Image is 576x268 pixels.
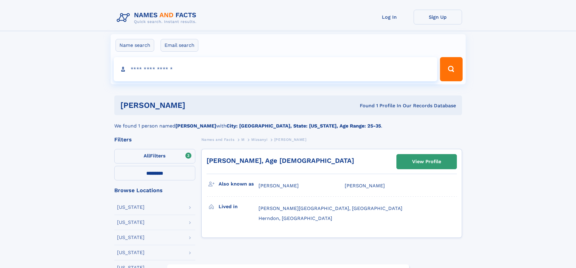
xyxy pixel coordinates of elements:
[117,205,145,210] div: [US_STATE]
[161,39,198,52] label: Email search
[259,183,299,189] span: [PERSON_NAME]
[144,153,150,159] span: All
[226,123,381,129] b: City: [GEOGRAPHIC_DATA], State: [US_STATE], Age Range: 25-35
[274,137,307,142] span: [PERSON_NAME]
[114,57,438,81] input: search input
[259,205,402,211] span: [PERSON_NAME][GEOGRAPHIC_DATA], [GEOGRAPHIC_DATA]
[117,220,145,225] div: [US_STATE]
[114,137,195,142] div: Filters
[414,10,462,24] a: Sign Up
[219,202,259,212] h3: Lived in
[114,115,462,130] div: We found 1 person named with .
[114,10,201,26] img: Logo Names and Facts
[440,57,462,81] button: Search Button
[207,157,354,164] a: [PERSON_NAME], Age [DEMOGRAPHIC_DATA]
[116,39,154,52] label: Name search
[345,183,385,189] span: [PERSON_NAME]
[201,136,235,143] a: Names and Facts
[251,137,267,142] span: Mizsanyi
[241,136,245,143] a: M
[412,155,441,169] div: View Profile
[397,154,457,169] a: View Profile
[272,102,456,109] div: Found 1 Profile In Our Records Database
[219,179,259,189] h3: Also known as
[117,235,145,240] div: [US_STATE]
[120,102,273,109] h1: [PERSON_NAME]
[175,123,216,129] b: [PERSON_NAME]
[117,250,145,255] div: [US_STATE]
[259,215,332,221] span: Herndon, [GEOGRAPHIC_DATA]
[114,149,195,163] label: Filters
[241,137,245,142] span: M
[251,136,267,143] a: Mizsanyi
[114,188,195,193] div: Browse Locations
[365,10,414,24] a: Log In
